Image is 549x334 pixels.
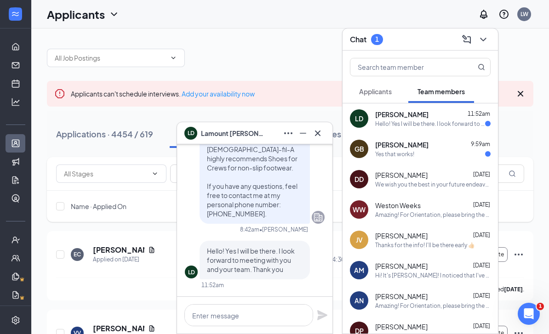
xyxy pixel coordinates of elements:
div: 1 [375,35,379,43]
button: ChevronDown [476,32,491,47]
svg: Cross [515,88,526,99]
svg: QuestionInfo [498,9,509,20]
span: [DATE] [473,201,490,208]
iframe: Intercom live chat [518,303,540,325]
div: We wish you the best in your future endeavors! [375,181,491,188]
div: Amazing! For Orientation, please bring the documents that support the I-9 form, which is a crucia... [375,211,491,219]
svg: Document [148,325,155,332]
div: DD [355,175,364,184]
div: Yes that works! [375,150,414,158]
div: Hi! It's [PERSON_NAME]! I noticed that I've recently been scheduled for [DATE], but unfortunately... [375,272,491,279]
button: ComposeMessage [459,32,474,47]
svg: ChevronDown [151,170,159,177]
span: [DATE] [473,232,490,238]
svg: Notifications [478,9,489,20]
svg: Ellipses [283,128,294,139]
input: All Job Postings [55,53,166,63]
span: [PERSON_NAME] [375,261,428,271]
svg: ChevronDown [109,9,120,20]
svg: Cross [312,128,323,139]
svg: Company [313,212,324,223]
span: [DATE] [473,323,490,329]
span: Weston Weeks [375,201,421,210]
span: [DATE] [473,262,490,269]
span: [PERSON_NAME] [375,170,428,180]
span: Applicants [359,87,392,96]
input: Search team member [350,58,459,76]
div: GB [355,144,364,153]
div: Applied on [DATE] [93,255,155,264]
span: [DATE] [473,292,490,299]
button: Cross [310,126,325,141]
span: Hello! Yes I will be there. I look forward to meeting with you and your team. Thank you [207,247,295,273]
span: [DATE] [473,171,490,178]
svg: Document [148,246,155,254]
svg: Settings [11,316,20,325]
div: EC [74,250,81,258]
div: AM [354,266,364,275]
h1: Applicants [47,6,105,22]
div: WW [353,205,366,214]
svg: Error [54,88,65,99]
svg: Analysis [11,97,20,107]
div: Hello! Yes I will be there. I look forward to meeting with you and your team. Thank you [375,120,485,128]
svg: ChevronDown [170,54,177,62]
svg: Plane [317,310,328,321]
div: 11:52am [201,281,224,289]
span: [PERSON_NAME] [375,322,428,331]
svg: MagnifyingGlass [509,170,516,177]
div: LW [520,10,528,18]
h5: [PERSON_NAME] [93,323,144,334]
svg: ComposeMessage [461,34,472,45]
span: [PERSON_NAME] [375,292,428,301]
span: [PERSON_NAME] [375,231,428,240]
span: Lamount [PERSON_NAME] [201,128,265,138]
span: 9:59am [471,141,490,147]
span: Team members [417,87,465,96]
svg: UserCheck [11,235,20,244]
span: 11:52am [468,110,490,117]
span: • [PERSON_NAME] [259,226,308,233]
b: [DATE] [504,286,523,293]
input: All Stages [64,169,148,179]
button: Ellipses [281,126,296,141]
span: Name · Applied On [71,202,126,211]
div: LD [355,114,363,123]
div: LD [188,268,195,276]
svg: WorkstreamLogo [11,9,20,18]
svg: ChevronDown [478,34,489,45]
svg: Ellipses [513,249,524,260]
div: Thanks for the info! I'll be there early 👍🏻 [375,241,475,249]
div: AN [355,296,364,305]
button: Minimize [296,126,310,141]
div: JV [356,235,363,244]
button: Filter Filters (1) [170,164,224,183]
svg: MagnifyingGlass [478,63,485,71]
span: [PERSON_NAME] [375,110,429,119]
span: 1 [537,303,544,310]
div: 8:42am [240,226,259,233]
div: Applications · 4454 / 619 [56,128,153,140]
span: Applicants can't schedule interviews. [71,90,255,98]
svg: Minimize [297,128,309,139]
div: Amazing! For Orientation, please bring the documents that support the I-9 form, which is a crucia... [375,302,491,310]
span: [PERSON_NAME] [375,140,429,149]
h5: [PERSON_NAME] [93,245,144,255]
a: Add your availability now [182,90,255,98]
h3: Chat [350,34,366,45]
